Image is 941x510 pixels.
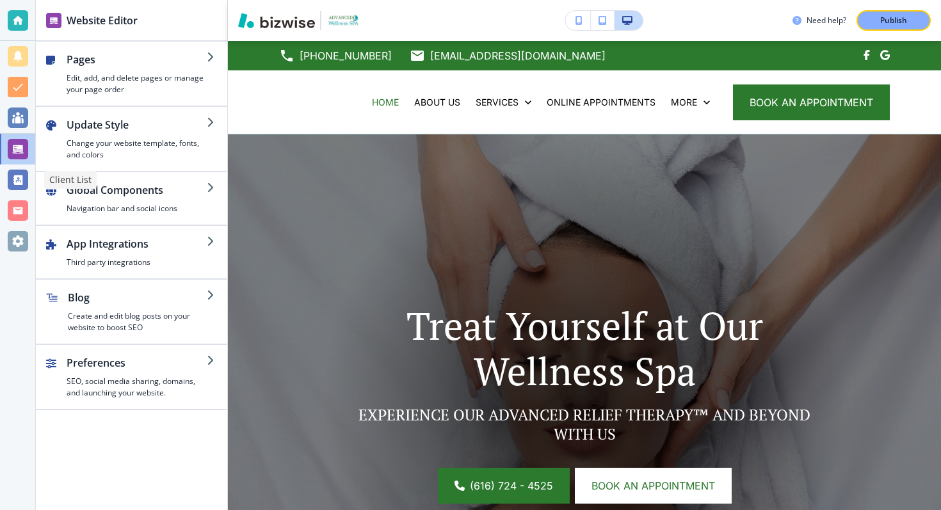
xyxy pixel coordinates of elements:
p: Client List [49,173,92,186]
button: Publish [857,10,931,31]
span: Book an appointment [591,478,715,493]
button: PreferencesSEO, social media sharing, domains, and launching your website. [36,345,227,409]
h2: App Integrations [67,236,207,251]
h4: Change your website template, fonts, and colors [67,138,207,161]
p: ONLINE APPOINTMENTS [547,96,655,109]
h2: Update Style [67,117,207,132]
button: App IntegrationsThird party integrations [36,226,227,278]
p: Treat Yourself at Our Wellness Spa [350,303,819,394]
a: [PHONE_NUMBER] [279,46,392,65]
p: More [671,96,697,109]
p: [EMAIL_ADDRESS][DOMAIN_NAME] [430,46,606,65]
a: [EMAIL_ADDRESS][DOMAIN_NAME] [410,46,606,65]
p: Publish [880,15,907,26]
span: book an appointment [750,95,873,110]
p: SERVICES [476,96,519,109]
h2: Preferences [67,355,207,371]
button: book an appointment [733,84,890,120]
button: BlogCreate and edit blog posts on your website to boost SEO [36,280,227,344]
h2: Global Components [67,182,207,198]
h4: Navigation bar and social icons [67,203,207,214]
a: (616) 724 - 4525 [438,468,570,504]
p: ABOUT US [414,96,460,109]
img: editor icon [46,13,61,28]
h2: Pages [67,52,207,67]
span: (616) 724 - 4525 [470,478,553,493]
button: PagesEdit, add, and delete pages or manage your page order [36,42,227,106]
p: [PHONE_NUMBER] [300,46,392,65]
h4: Create and edit blog posts on your website to boost SEO [68,310,207,333]
img: Bizwise Logo [238,13,315,28]
h2: Blog [68,290,207,305]
button: Global ComponentsNavigation bar and social icons [36,172,227,225]
p: EXPERIENCE OUR ADVANCED RELIEF THERAPY™ AND BEYOND WITH US [350,405,819,443]
h3: Need help? [807,15,846,26]
h4: SEO, social media sharing, domains, and launching your website. [67,376,207,399]
h2: Website Editor [67,13,138,28]
button: Book an appointment [575,468,732,504]
h4: Third party integrations [67,257,207,268]
p: HOME [372,96,399,109]
img: Your Logo [326,13,361,27]
h4: Edit, add, and delete pages or manage your page order [67,72,207,95]
button: Update StyleChange your website template, fonts, and colors [36,107,227,171]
